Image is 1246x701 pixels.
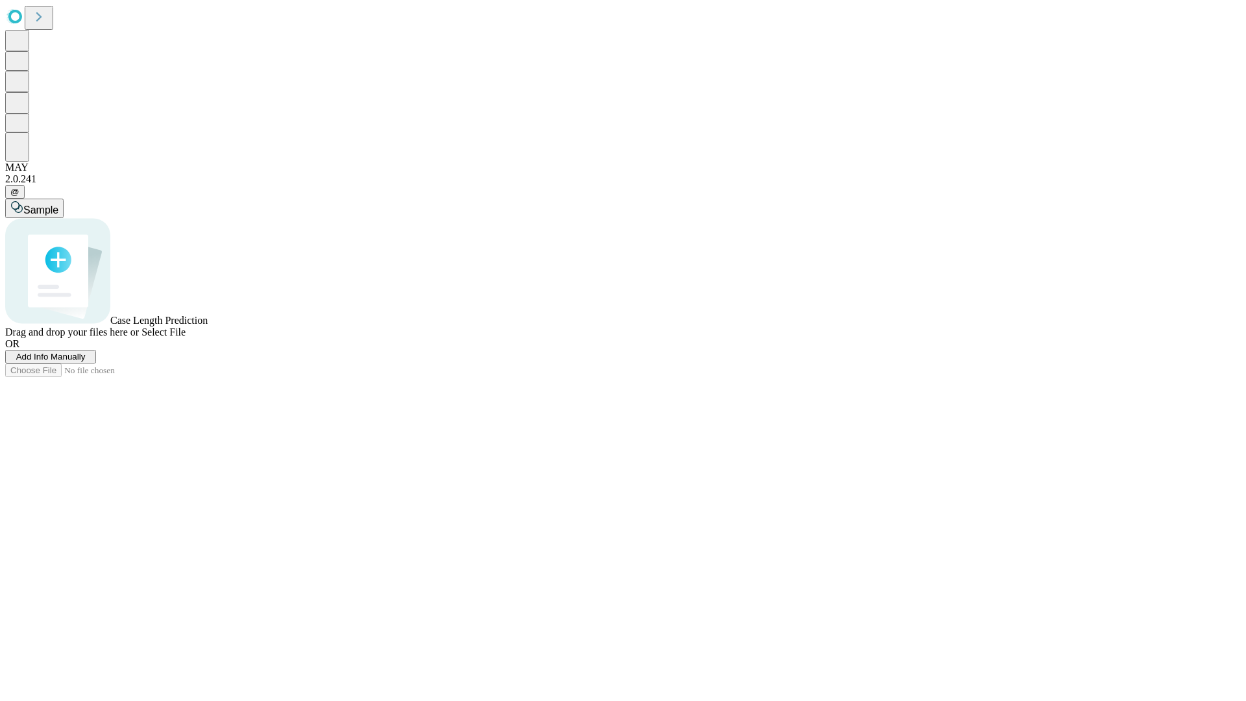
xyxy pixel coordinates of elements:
span: Drag and drop your files here or [5,326,139,338]
span: @ [10,187,19,197]
button: Sample [5,199,64,218]
button: @ [5,185,25,199]
span: Select File [141,326,186,338]
div: 2.0.241 [5,173,1241,185]
span: Sample [23,204,58,215]
button: Add Info Manually [5,350,96,363]
div: MAY [5,162,1241,173]
span: Case Length Prediction [110,315,208,326]
span: OR [5,338,19,349]
span: Add Info Manually [16,352,86,362]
